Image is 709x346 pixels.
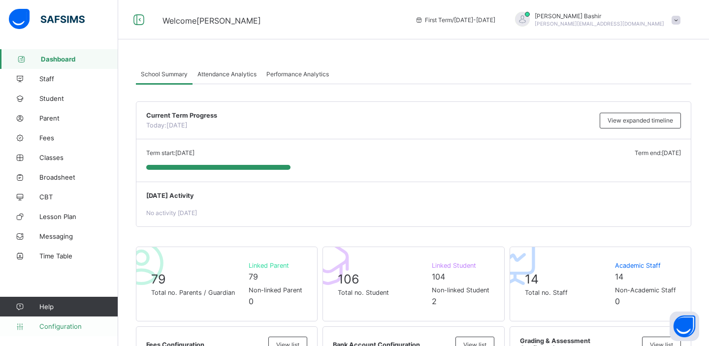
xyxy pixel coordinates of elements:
[39,134,118,142] span: Fees
[197,70,257,78] span: Attendance Analytics
[146,209,197,217] span: No activity [DATE]
[39,322,118,330] span: Configuration
[525,289,610,296] span: Total no. Staff
[39,75,118,83] span: Staff
[39,173,118,181] span: Broadsheet
[39,114,118,122] span: Parent
[615,272,623,282] span: 14
[432,296,437,306] span: 2
[39,232,118,240] span: Messaging
[249,296,254,306] span: 0
[39,213,118,220] span: Lesson Plan
[615,286,676,294] span: Non-Academic Staff
[615,262,676,269] span: Academic Staff
[615,296,620,306] span: 0
[41,55,118,63] span: Dashboard
[249,262,302,269] span: Linked Parent
[162,16,261,26] span: Welcome [PERSON_NAME]
[39,94,118,102] span: Student
[146,149,194,157] span: Term start: [DATE]
[151,289,244,296] span: Total no. Parents / Guardian
[249,286,302,294] span: Non-linked Parent
[249,272,258,282] span: 79
[39,154,118,161] span: Classes
[151,272,166,286] span: 79
[432,286,489,294] span: Non-linked Student
[505,12,685,28] div: HamidBashir
[39,252,118,260] span: Time Table
[415,16,495,24] span: session/term information
[146,112,595,119] span: Current Term Progress
[432,262,489,269] span: Linked Student
[338,272,359,286] span: 106
[146,122,188,129] span: Today: [DATE]
[266,70,329,78] span: Performance Analytics
[635,149,681,157] span: Term end: [DATE]
[146,192,681,199] span: [DATE] Activity
[432,272,445,282] span: 104
[535,12,664,20] span: [PERSON_NAME] Bashir
[338,289,426,296] span: Total no. Student
[9,9,85,30] img: safsims
[39,193,118,201] span: CBT
[608,117,673,124] span: View expanded timeline
[525,272,539,286] span: 14
[535,21,664,27] span: [PERSON_NAME][EMAIL_ADDRESS][DOMAIN_NAME]
[39,303,118,311] span: Help
[141,70,188,78] span: School Summary
[670,312,699,341] button: Open asap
